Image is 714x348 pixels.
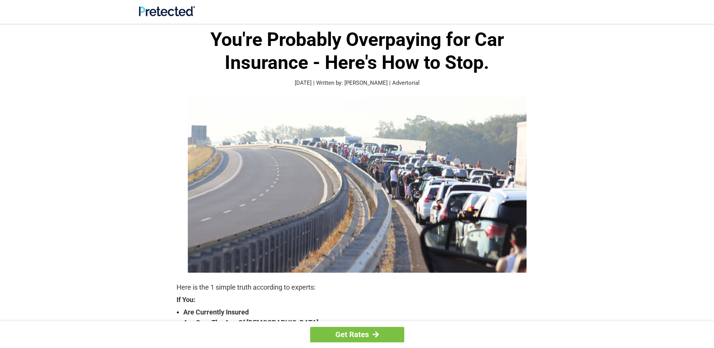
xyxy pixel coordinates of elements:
[139,6,195,16] img: Site Logo
[177,296,538,303] strong: If You:
[310,327,404,342] a: Get Rates
[183,317,538,328] strong: Are Over The Age Of [DEMOGRAPHIC_DATA]
[177,282,538,293] p: Here is the 1 simple truth according to experts:
[139,11,195,18] a: Site Logo
[177,28,538,74] h1: You're Probably Overpaying for Car Insurance - Here's How to Stop.
[183,307,538,317] strong: Are Currently Insured
[177,79,538,87] p: [DATE] | Written by: [PERSON_NAME] | Advertorial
